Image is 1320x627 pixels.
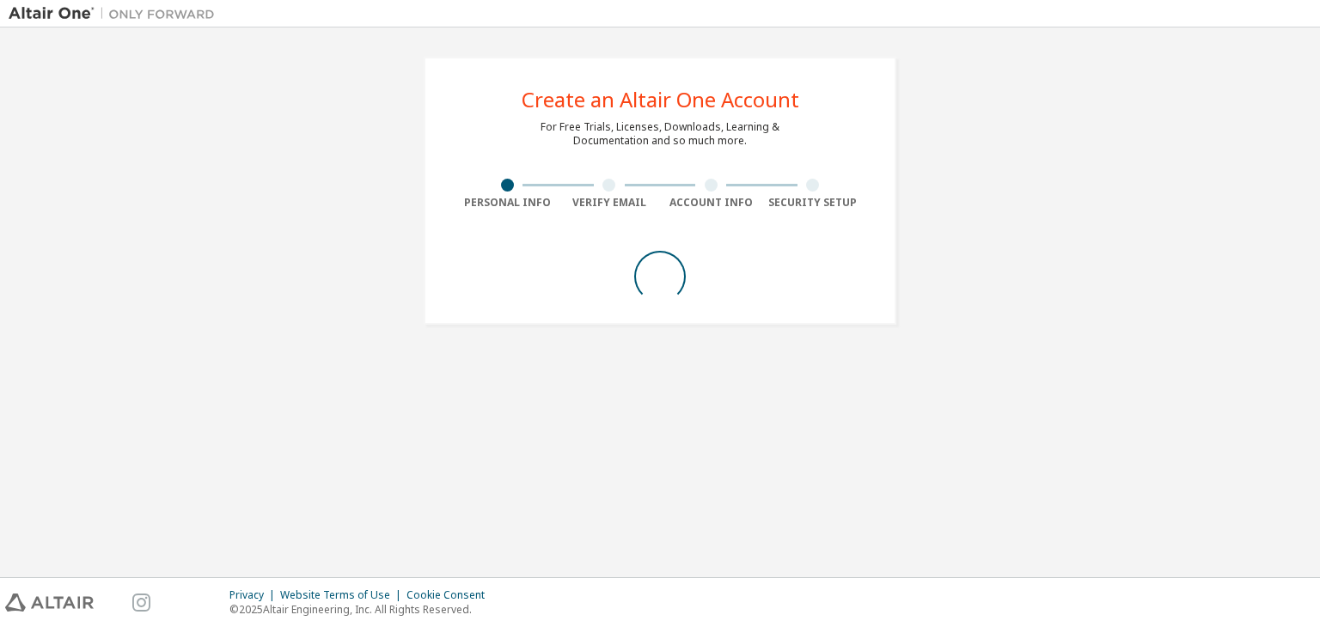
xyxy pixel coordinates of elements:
[660,196,762,210] div: Account Info
[280,588,406,602] div: Website Terms of Use
[229,602,495,617] p: © 2025 Altair Engineering, Inc. All Rights Reserved.
[762,196,865,210] div: Security Setup
[541,120,779,148] div: For Free Trials, Licenses, Downloads, Learning & Documentation and so much more.
[559,196,661,210] div: Verify Email
[456,196,559,210] div: Personal Info
[9,5,223,22] img: Altair One
[406,588,495,602] div: Cookie Consent
[229,588,280,602] div: Privacy
[132,594,150,612] img: instagram.svg
[5,594,94,612] img: altair_logo.svg
[522,89,799,110] div: Create an Altair One Account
